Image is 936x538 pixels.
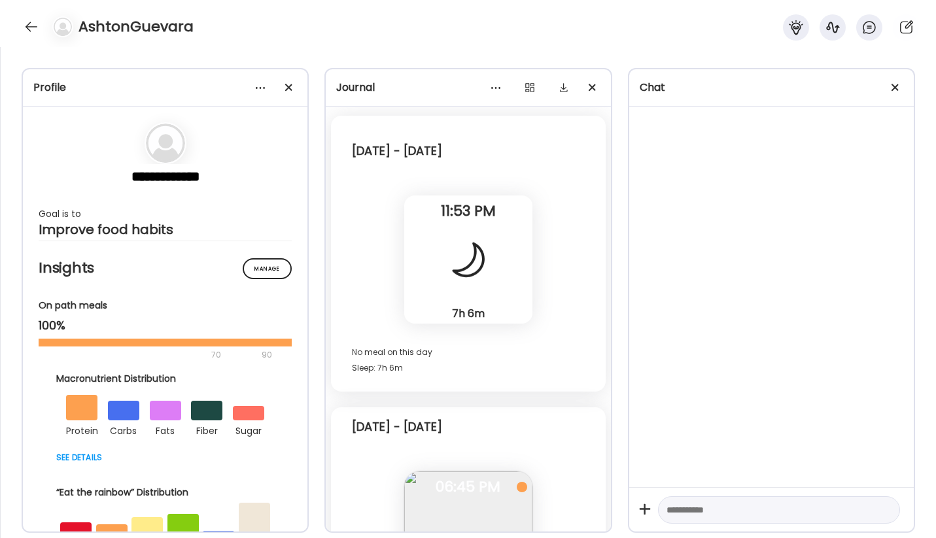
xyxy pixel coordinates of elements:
[352,345,584,376] div: No meal on this day Sleep: 7h 6m
[146,124,185,163] img: bg-avatar-default.svg
[39,347,258,363] div: 70
[39,222,292,237] div: Improve food habits
[39,206,292,222] div: Goal is to
[404,481,532,493] span: 06:45 PM
[39,299,292,312] div: On path meals
[191,420,222,439] div: fiber
[404,205,532,217] span: 11:53 PM
[260,347,273,363] div: 90
[78,16,194,37] h4: AshtonGuevara
[39,258,292,278] h2: Insights
[108,420,139,439] div: carbs
[56,372,275,386] div: Macronutrient Distribution
[336,80,600,95] div: Journal
[54,18,72,36] img: bg-avatar-default.svg
[640,80,903,95] div: Chat
[66,420,97,439] div: protein
[243,258,292,279] div: Manage
[352,419,442,435] div: [DATE] - [DATE]
[150,420,181,439] div: fats
[33,80,297,95] div: Profile
[233,420,264,439] div: sugar
[409,307,527,320] div: 7h 6m
[39,318,292,333] div: 100%
[56,486,275,499] div: “Eat the rainbow” Distribution
[352,143,442,159] div: [DATE] - [DATE]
